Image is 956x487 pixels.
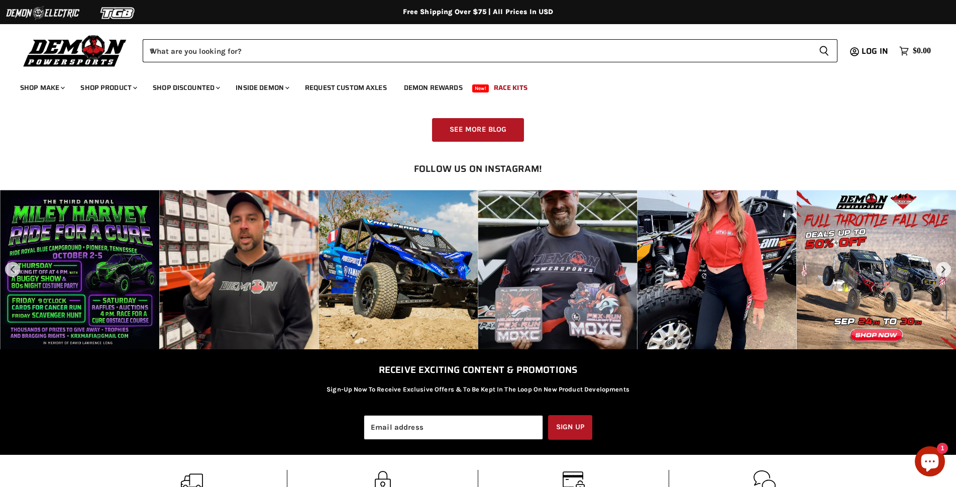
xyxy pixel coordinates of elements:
[183,364,773,375] h2: Receive exciting Content & Promotions
[13,77,71,98] a: Shop Make
[396,77,470,98] a: Demon Rewards
[913,46,931,56] span: $0.00
[297,77,394,98] a: Request Custom Axles
[364,415,543,440] input: Email address
[318,190,478,349] div: Instagram post opens in a popup
[478,190,637,349] div: Instagram post opens in a popup
[638,190,797,349] div: Instagram post opens in a popup
[159,190,318,349] div: Instagram post opens in a popup
[143,39,837,62] form: Product
[5,4,80,23] img: Demon Electric Logo 2
[432,118,524,142] a: See more Blog
[143,39,811,62] input: When autocomplete results are available use up and down arrows to review and enter to select
[857,47,894,56] a: Log in
[472,84,489,92] span: New!
[811,39,837,62] button: Search
[327,384,629,394] p: Sign-Up Now To Receive Exclusive Offers & To Be Kept In The Loop On New Product Developments
[894,44,936,58] a: $0.00
[80,4,156,23] img: TGB Logo 2
[936,262,951,277] button: next post
[548,415,592,440] button: Sign up
[862,45,888,57] span: Log in
[13,73,928,98] ul: Main menu
[20,33,130,68] img: Demon Powersports
[797,190,956,349] div: Instagram post opens in a popup
[335,162,621,175] h2: FOLLOW US ON INSTAGRAM!
[76,8,880,17] div: Free Shipping Over $75 | All Prices In USD
[228,77,295,98] a: Inside Demon
[145,77,226,98] a: Shop Discounted
[486,77,535,98] a: Race Kits
[73,77,143,98] a: Shop Product
[5,262,20,277] button: previous post
[912,446,948,479] inbox-online-store-chat: Shopify online store chat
